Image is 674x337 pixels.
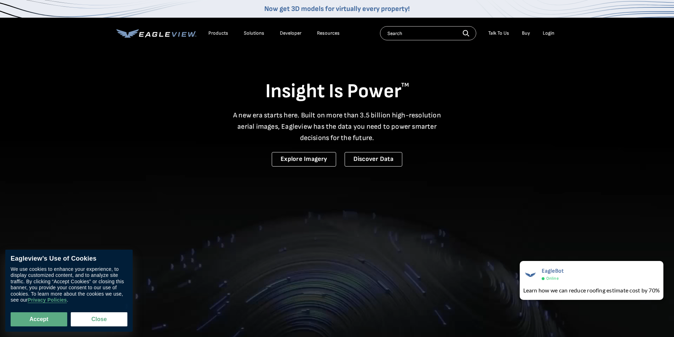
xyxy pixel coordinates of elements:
[116,79,558,104] h1: Insight Is Power
[523,268,537,282] img: EagleBot
[208,30,228,36] div: Products
[11,266,127,303] div: We use cookies to enhance your experience, to display customized content, and to analyze site tra...
[522,30,530,36] a: Buy
[317,30,340,36] div: Resources
[71,312,127,326] button: Close
[264,5,410,13] a: Now get 3D models for virtually every property!
[280,30,301,36] a: Developer
[28,297,67,303] a: Privacy Policies
[345,152,402,167] a: Discover Data
[272,152,336,167] a: Explore Imagery
[542,268,564,274] span: EagleBot
[546,276,559,281] span: Online
[401,82,409,88] sup: TM
[11,255,127,263] div: Eagleview’s Use of Cookies
[380,26,476,40] input: Search
[543,30,554,36] div: Login
[523,286,660,295] div: Learn how we can reduce roofing estimate cost by 70%
[11,312,67,326] button: Accept
[229,110,445,144] p: A new era starts here. Built on more than 3.5 billion high-resolution aerial images, Eagleview ha...
[244,30,264,36] div: Solutions
[488,30,509,36] div: Talk To Us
